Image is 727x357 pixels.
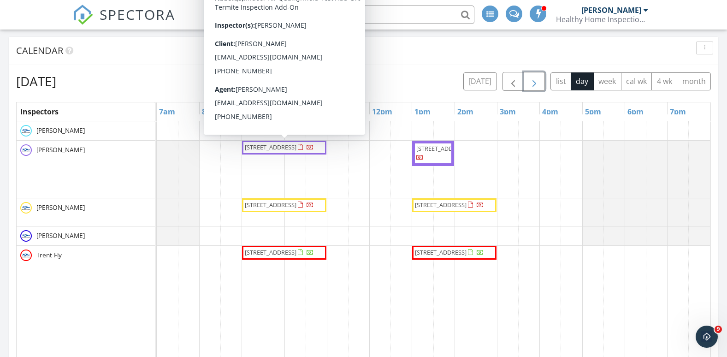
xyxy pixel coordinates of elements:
[245,201,296,209] span: [STREET_ADDRESS]
[20,202,32,214] img: logo_resized_for_facebook.png
[581,6,641,15] div: [PERSON_NAME]
[540,104,561,119] a: 4pm
[524,72,545,91] button: Next day
[35,145,87,155] span: [PERSON_NAME]
[556,15,648,24] div: Healthy Home Inspections Inc
[200,104,220,119] a: 8am
[412,104,433,119] a: 1pm
[593,72,621,90] button: week
[20,250,32,261] img: logo_resized_for_facebook.png
[463,72,497,90] button: [DATE]
[73,12,175,32] a: SPECTORA
[571,72,594,90] button: day
[677,72,711,90] button: month
[370,104,395,119] a: 12pm
[625,104,646,119] a: 6pm
[245,143,296,151] span: [STREET_ADDRESS]
[16,72,56,90] h2: [DATE]
[157,104,177,119] a: 7am
[245,248,296,256] span: [STREET_ADDRESS]
[290,6,474,24] input: Search everything...
[715,326,722,333] span: 9
[455,104,476,119] a: 2pm
[20,144,32,156] img: logo_resized_for_facebook.png
[35,126,87,135] span: [PERSON_NAME]
[327,104,352,119] a: 11am
[35,231,87,240] span: [PERSON_NAME]
[502,72,524,91] button: Previous day
[20,125,32,137] img: logo_resized_for_facebook.png
[16,44,63,57] span: Calendar
[550,72,571,90] button: list
[242,104,263,119] a: 9am
[20,230,32,242] img: logo_resized_for_facebook.png
[20,107,59,117] span: Inspectors
[696,326,718,348] iframe: Intercom live chat
[415,248,467,256] span: [STREET_ADDRESS]
[100,5,175,24] span: SPECTORA
[497,104,518,119] a: 3pm
[285,104,310,119] a: 10am
[415,201,467,209] span: [STREET_ADDRESS]
[621,72,652,90] button: cal wk
[35,250,64,260] span: Trent Fly
[651,72,677,90] button: 4 wk
[35,203,87,212] span: [PERSON_NAME]
[668,104,688,119] a: 7pm
[416,144,468,153] span: [STREET_ADDRESS]
[583,104,603,119] a: 5pm
[73,5,93,25] img: The Best Home Inspection Software - Spectora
